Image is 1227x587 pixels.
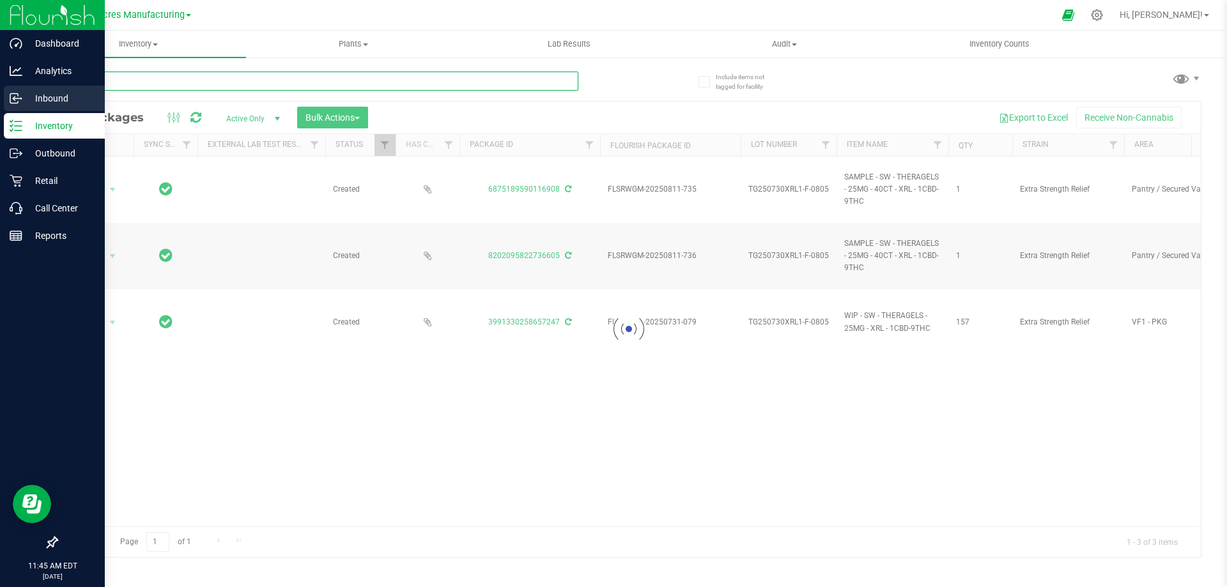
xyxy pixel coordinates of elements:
a: Lab Results [461,31,677,57]
inline-svg: Analytics [10,65,22,77]
p: Dashboard [22,36,99,51]
inline-svg: Inbound [10,92,22,105]
inline-svg: Call Center [10,202,22,215]
span: Inventory [31,38,246,50]
span: Inventory Counts [952,38,1047,50]
p: Retail [22,173,99,188]
inline-svg: Dashboard [10,37,22,50]
input: Search Package ID, Item Name, SKU, Lot or Part Number... [56,72,578,91]
inline-svg: Retail [10,174,22,187]
span: Include items not tagged for facility [716,72,780,91]
p: Call Center [22,201,99,216]
a: Plants [246,31,461,57]
div: Manage settings [1089,9,1105,21]
a: Inventory [31,31,246,57]
span: Audit [677,38,891,50]
p: Inventory [22,118,99,133]
span: Green Acres Manufacturing [70,10,185,20]
span: Lab Results [530,38,608,50]
inline-svg: Outbound [10,147,22,160]
iframe: Resource center [13,485,51,523]
p: Reports [22,228,99,243]
inline-svg: Inventory [10,119,22,132]
p: Analytics [22,63,99,79]
a: Inventory Counts [892,31,1107,57]
a: Audit [677,31,892,57]
p: 11:45 AM EDT [6,560,99,572]
p: [DATE] [6,572,99,581]
p: Inbound [22,91,99,106]
span: Hi, [PERSON_NAME]! [1120,10,1203,20]
inline-svg: Reports [10,229,22,242]
span: Open Ecommerce Menu [1054,3,1083,27]
p: Outbound [22,146,99,161]
span: Plants [247,38,461,50]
